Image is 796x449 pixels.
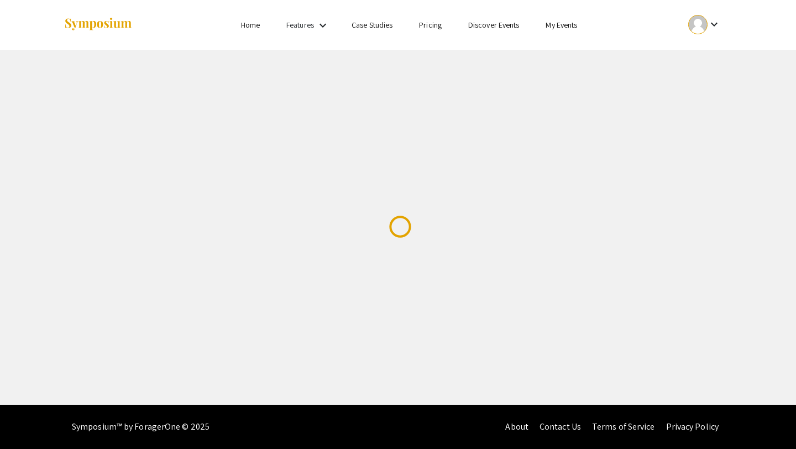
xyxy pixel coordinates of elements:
[316,19,329,32] mat-icon: Expand Features list
[64,17,133,32] img: Symposium by ForagerOne
[72,405,210,449] div: Symposium™ by ForagerOne © 2025
[419,20,442,30] a: Pricing
[666,421,719,432] a: Privacy Policy
[592,421,655,432] a: Terms of Service
[352,20,392,30] a: Case Studies
[540,421,581,432] a: Contact Us
[546,20,577,30] a: My Events
[8,399,47,441] iframe: Chat
[505,421,528,432] a: About
[677,12,732,37] button: Expand account dropdown
[286,20,314,30] a: Features
[708,18,721,31] mat-icon: Expand account dropdown
[241,20,260,30] a: Home
[468,20,520,30] a: Discover Events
